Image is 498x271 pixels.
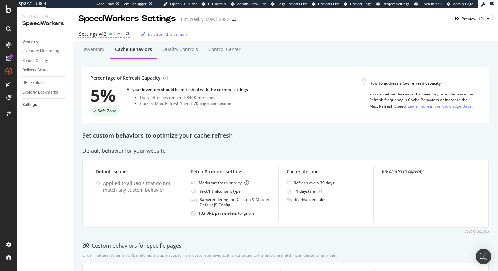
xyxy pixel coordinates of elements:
[208,1,226,6] span: FTL admin
[22,57,68,64] a: Render Quality
[22,101,37,108] div: Settings
[447,1,473,7] a: Admin Page
[78,13,176,24] div: SpeedWorkers Settings
[82,252,337,258] div: Order matters. When an URL matches multiple scopes from custom behaviors, it is attributed to the...
[148,31,187,37] div: Edit from this version
[202,1,226,7] a: FTL admin
[198,210,238,216] b: 103 URL parameters
[22,20,68,27] div: SpeedWorkers
[382,168,388,174] strong: 0%
[115,46,152,53] div: Cache behaviors
[82,147,489,155] div: Default behavior for your website
[22,67,68,74] a: Delivery Center
[369,91,475,109] div: You can either decrease the Inventory Size, decrease the Refresh frequency in Cache Behaviors or ...
[198,210,255,216] div: to ignore
[22,89,58,96] div: Explorer Bookmarks
[162,46,198,53] div: Quality Controls
[383,1,409,6] span: Project Settings
[462,16,484,22] div: Preview URL
[22,101,68,108] a: Settings
[295,197,326,202] div: advanced rules
[179,16,229,23] div: 10m_weekly_crawl_2022
[22,89,68,96] a: Explorer Bookmarks
[200,197,270,208] div: rendering for Desktop & Mobile: Default JS Config
[199,180,214,186] b: Medium
[476,249,491,264] div: Open Intercom Messenger
[200,188,241,194] div: content type
[22,38,38,45] div: Overview
[98,109,116,113] span: Safe Zone
[127,87,248,92] div: All your inventory should be refreshed with the current settings
[191,181,195,184] img: j32suk7ufU7viAAAAAElFTkSuQmCC
[140,95,248,100] div: Daily refreshes required:
[465,229,489,234] div: Not modified
[376,1,409,7] a: Project Settings
[114,31,121,37] div: Live
[191,168,270,175] div: Fetch & render settings
[124,1,148,7] div: Viz Debugger:
[294,188,306,194] b: + 1 day
[96,1,114,7] div: ReadOnly:
[22,67,49,74] div: Delivery Center
[187,95,215,100] div: 340K refreshes
[22,79,68,86] a: URL Explorer
[163,1,197,7] a: Open Viz Editor
[369,80,475,86] div: How to address a low refresh capacity
[287,168,366,175] div: Cache lifetime
[231,1,266,7] a: Admin Crawl List
[22,79,45,86] div: URL Explorer
[82,131,489,140] div: Set custom behaviors to optimize your cache refresh
[170,1,197,6] span: Open Viz Editor
[22,38,68,45] a: Overview
[344,1,372,7] a: Project Page
[139,29,187,39] button: Edit from this version
[84,46,104,53] div: Inventory
[82,242,181,250] div: Custom behaviors for specific pages
[312,1,339,7] a: Projects List
[199,180,249,186] div: refresh priority
[271,1,307,7] a: Logs Projects List
[22,48,68,55] a: Inventory Monitoring
[90,75,168,81] div: Percentage of Refresh Capacity
[277,1,307,6] span: Logs Projects List
[22,57,48,64] div: Render Quality
[103,180,175,193] div: Applied to all URLs that do not match any custom behavior.
[200,197,210,202] b: Same
[126,32,130,36] div: arrow-right-arrow-left
[90,106,119,116] div: success label
[194,101,231,106] div: 70 pages per second
[200,188,218,194] b: text/html
[232,17,236,22] div: arrow-right-arrow-left
[318,1,339,6] span: Projects List
[79,31,106,37] div: Settings v42
[421,1,442,6] span: Open in dev
[452,14,493,24] button: Preview URL
[22,13,68,20] div: Activation
[414,1,442,7] a: Open in dev
[22,48,59,55] div: Inventory Monitoring
[408,103,473,110] a: Learn more in the Knowledge Base.
[453,1,473,6] span: Admin Page
[295,197,297,202] b: 6
[320,180,334,186] b: 30 days
[294,188,322,194] div: stale
[140,101,248,106] div: Current Max. Refresh Speed:
[294,180,334,186] div: Refresh every
[208,46,241,53] div: Control Center
[350,1,372,6] span: Project Page
[90,87,119,104] div: 5%
[382,168,461,174] div: of refresh capacity
[237,1,266,6] span: Admin Crawl List
[96,168,175,175] div: Default scope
